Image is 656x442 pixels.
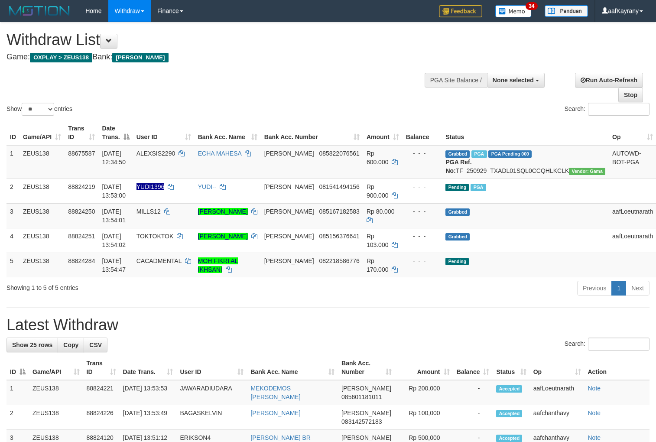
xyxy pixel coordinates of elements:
[565,103,650,116] label: Search:
[6,31,429,49] h1: Withdraw List
[367,208,395,215] span: Rp 80.000
[136,233,174,240] span: TOKTOKTOK
[29,380,83,405] td: ZEUS138
[341,434,391,441] span: [PERSON_NAME]
[83,380,120,405] td: 88824221
[264,233,314,240] span: [PERSON_NAME]
[120,380,177,405] td: [DATE] 13:53:53
[6,380,29,405] td: 1
[63,341,78,348] span: Copy
[471,150,487,158] span: Marked by aafpengsreynich
[19,228,65,253] td: ZEUS138
[68,208,95,215] span: 88824250
[6,203,19,228] td: 3
[68,233,95,240] span: 88824251
[367,150,389,166] span: Rp 600.000
[68,183,95,190] span: 88824219
[6,120,19,145] th: ID
[496,385,522,393] span: Accepted
[19,203,65,228] td: ZEUS138
[425,73,487,88] div: PGA Site Balance /
[575,73,643,88] a: Run Auto-Refresh
[6,338,58,352] a: Show 25 rows
[58,338,84,352] a: Copy
[102,257,126,273] span: [DATE] 13:54:47
[319,150,359,157] span: Copy 085822076561 to clipboard
[406,257,439,265] div: - - -
[198,208,248,215] a: [PERSON_NAME]
[6,145,19,179] td: 1
[569,168,605,175] span: Vendor URL: https://trx31.1velocity.biz
[264,150,314,157] span: [PERSON_NAME]
[439,5,482,17] img: Feedback.jpg
[6,253,19,277] td: 5
[264,257,314,264] span: [PERSON_NAME]
[68,150,95,157] span: 88675587
[19,179,65,203] td: ZEUS138
[84,338,107,352] a: CSV
[19,120,65,145] th: Game/API: activate to sort column ascending
[453,355,493,380] th: Balance: activate to sort column ascending
[6,280,267,292] div: Showing 1 to 5 of 5 entries
[406,149,439,158] div: - - -
[526,2,537,10] span: 34
[395,380,453,405] td: Rp 200,000
[453,405,493,430] td: -
[445,258,469,265] span: Pending
[83,405,120,430] td: 88824226
[133,120,195,145] th: User ID: activate to sort column ascending
[495,5,532,17] img: Button%20Memo.svg
[102,150,126,166] span: [DATE] 12:34:50
[176,380,247,405] td: JAWARADIUDARA
[6,316,650,334] h1: Latest Withdraw
[6,103,72,116] label: Show entries
[98,120,133,145] th: Date Trans.: activate to sort column descending
[89,341,102,348] span: CSV
[530,405,585,430] td: aafchanthavy
[6,228,19,253] td: 4
[367,257,389,273] span: Rp 170.000
[250,385,300,400] a: MEKODEMOS [PERSON_NAME]
[29,355,83,380] th: Game/API: activate to sort column ascending
[442,145,609,179] td: TF_250929_TXADL01SQL0CCQHLKCLK
[341,385,391,392] span: [PERSON_NAME]
[341,409,391,416] span: [PERSON_NAME]
[120,355,177,380] th: Date Trans.: activate to sort column ascending
[112,53,168,62] span: [PERSON_NAME]
[198,233,248,240] a: [PERSON_NAME]
[445,159,471,174] b: PGA Ref. No:
[136,183,165,190] span: Nama rekening ada tanda titik/strip, harap diedit
[264,183,314,190] span: [PERSON_NAME]
[588,409,601,416] a: Note
[22,103,54,116] select: Showentries
[406,182,439,191] div: - - -
[395,355,453,380] th: Amount: activate to sort column ascending
[102,183,126,199] span: [DATE] 13:53:00
[120,405,177,430] td: [DATE] 13:53:49
[6,405,29,430] td: 2
[493,355,529,380] th: Status: activate to sort column ascending
[496,410,522,417] span: Accepted
[261,120,363,145] th: Bank Acc. Number: activate to sort column ascending
[83,355,120,380] th: Trans ID: activate to sort column ascending
[341,418,382,425] span: Copy 083142572183 to clipboard
[19,145,65,179] td: ZEUS138
[545,5,588,17] img: panduan.png
[198,257,238,273] a: MOH FIKRI AL IKHSANI
[136,150,175,157] span: ALEXSIS2290
[406,207,439,216] div: - - -
[198,183,217,190] a: YUDI--
[445,208,470,216] span: Grabbed
[319,233,359,240] span: Copy 085156376641 to clipboard
[530,380,585,405] td: aafLoeutnarath
[445,150,470,158] span: Grabbed
[19,253,65,277] td: ZEUS138
[102,208,126,224] span: [DATE] 13:54:01
[445,233,470,240] span: Grabbed
[445,184,469,191] span: Pending
[68,257,95,264] span: 88824284
[176,405,247,430] td: BAGASKELVIN
[406,232,439,240] div: - - -
[588,385,601,392] a: Note
[341,393,382,400] span: Copy 085601181011 to clipboard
